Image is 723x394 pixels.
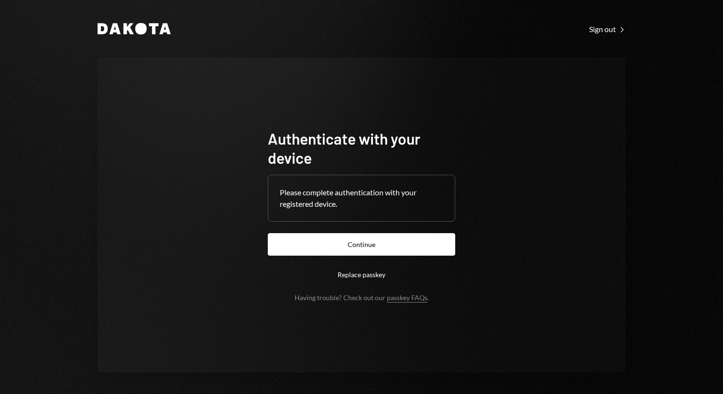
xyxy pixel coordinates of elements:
div: Sign out [589,24,625,34]
a: passkey FAQs [387,293,427,303]
div: Having trouble? Check out our . [295,293,429,302]
div: Please complete authentication with your registered device. [280,187,443,210]
button: Continue [268,233,455,256]
a: Sign out [589,23,625,34]
h1: Authenticate with your device [268,129,455,167]
button: Replace passkey [268,263,455,286]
